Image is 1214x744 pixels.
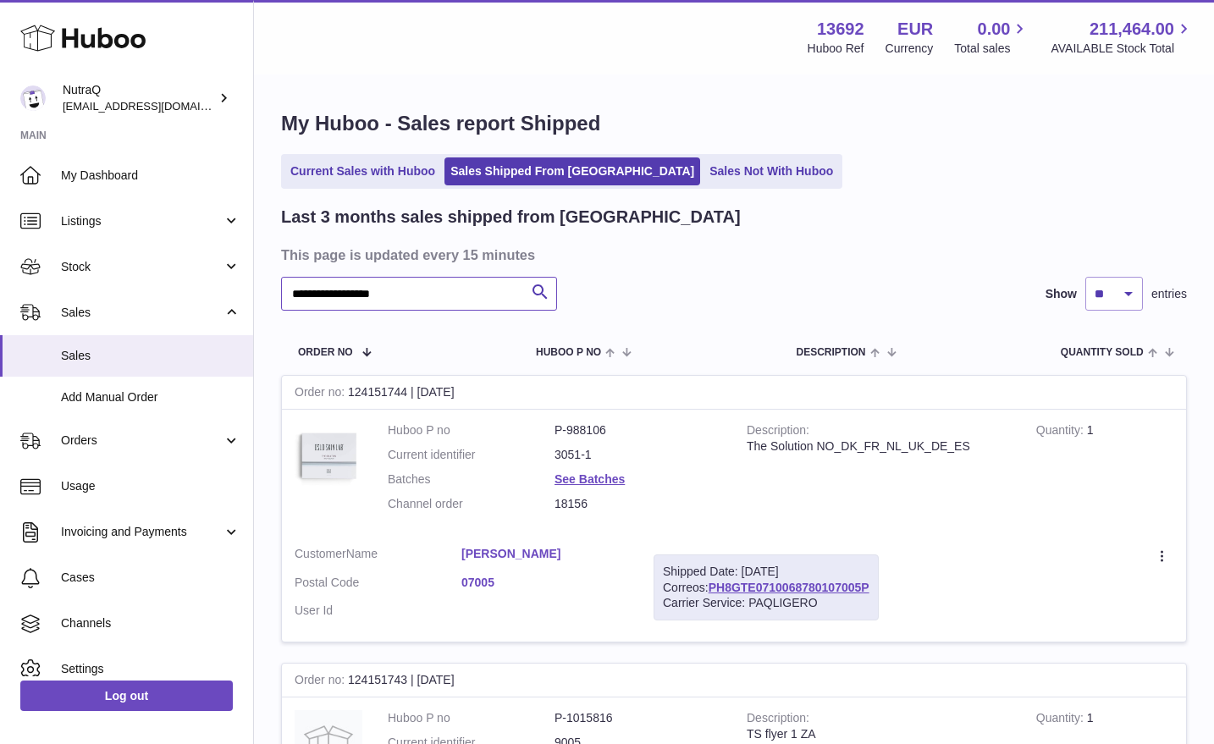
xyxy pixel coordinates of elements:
[61,661,240,677] span: Settings
[461,546,628,562] a: [PERSON_NAME]
[281,110,1187,137] h1: My Huboo - Sales report Shipped
[61,615,240,631] span: Channels
[63,82,215,114] div: NutraQ
[663,564,869,580] div: Shipped Date: [DATE]
[61,570,240,586] span: Cases
[663,595,869,611] div: Carrier Service: PAQLIGERO
[20,85,46,111] img: log@nutraq.com
[295,422,362,490] img: 136921728478892.jpg
[295,547,346,560] span: Customer
[1151,286,1187,302] span: entries
[295,385,348,403] strong: Order no
[886,41,934,57] div: Currency
[61,348,240,364] span: Sales
[747,438,1011,455] div: The Solution NO_DK_FR_NL_UK_DE_ES
[61,305,223,321] span: Sales
[61,389,240,405] span: Add Manual Order
[281,206,741,229] h2: Last 3 months sales shipped from [GEOGRAPHIC_DATA]
[61,478,240,494] span: Usage
[747,726,1011,742] div: TS flyer 1 ZA
[444,157,700,185] a: Sales Shipped From [GEOGRAPHIC_DATA]
[295,575,461,595] dt: Postal Code
[61,168,240,184] span: My Dashboard
[555,496,721,512] dd: 18156
[388,496,555,512] dt: Channel order
[61,433,223,449] span: Orders
[954,18,1029,57] a: 0.00 Total sales
[555,710,721,726] dd: P-1015816
[388,447,555,463] dt: Current identifier
[461,575,628,591] a: 07005
[388,471,555,488] dt: Batches
[298,347,353,358] span: Order No
[555,447,721,463] dd: 3051-1
[704,157,839,185] a: Sales Not With Huboo
[281,245,1183,264] h3: This page is updated every 15 minutes
[282,664,1186,697] div: 124151743 | [DATE]
[1061,347,1144,358] span: Quantity Sold
[1036,423,1087,441] strong: Quantity
[555,472,625,486] a: See Batches
[282,376,1186,410] div: 124151744 | [DATE]
[555,422,721,438] dd: P-988106
[796,347,865,358] span: Description
[63,99,249,113] span: [EMAIL_ADDRESS][DOMAIN_NAME]
[978,18,1011,41] span: 0.00
[709,581,869,594] a: PH8GTE0710068780107005P
[747,711,809,729] strong: Description
[897,18,933,41] strong: EUR
[284,157,441,185] a: Current Sales with Huboo
[295,603,461,619] dt: User Id
[1046,286,1077,302] label: Show
[808,41,864,57] div: Huboo Ref
[388,710,555,726] dt: Huboo P no
[654,554,879,621] div: Correos:
[1024,410,1186,533] td: 1
[1051,18,1194,57] a: 211,464.00 AVAILABLE Stock Total
[61,213,223,229] span: Listings
[1036,711,1087,729] strong: Quantity
[61,524,223,540] span: Invoicing and Payments
[295,673,348,691] strong: Order no
[747,423,809,441] strong: Description
[1051,41,1194,57] span: AVAILABLE Stock Total
[20,681,233,711] a: Log out
[954,41,1029,57] span: Total sales
[61,259,223,275] span: Stock
[388,422,555,438] dt: Huboo P no
[1090,18,1174,41] span: 211,464.00
[536,347,601,358] span: Huboo P no
[817,18,864,41] strong: 13692
[295,546,461,566] dt: Name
